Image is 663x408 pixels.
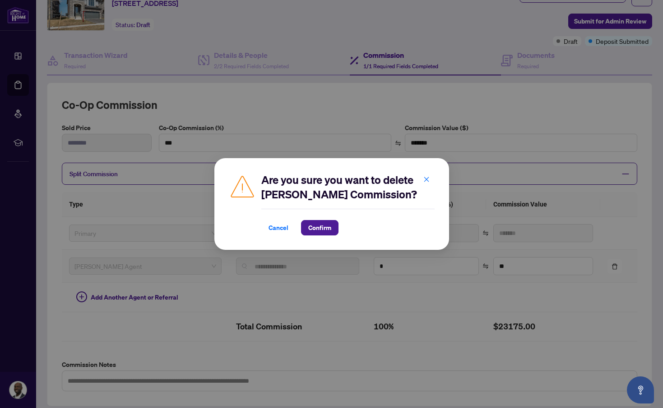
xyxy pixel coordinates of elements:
[261,220,296,235] button: Cancel
[308,220,331,235] span: Confirm
[627,376,654,403] button: Open asap
[229,173,256,200] img: Caution Icon
[261,173,435,202] h2: Are you sure you want to delete [PERSON_NAME] Commission?
[301,220,338,235] button: Confirm
[269,220,288,235] span: Cancel
[423,176,430,183] span: close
